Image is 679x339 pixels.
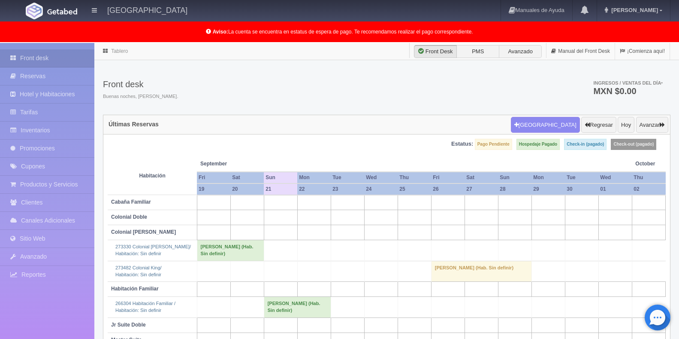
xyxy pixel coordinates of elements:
[103,93,178,100] span: Buenas noches, [PERSON_NAME].
[531,183,565,195] th: 29
[511,117,580,133] button: [GEOGRAPHIC_DATA]
[398,172,431,183] th: Thu
[499,45,542,58] label: Avanzado
[598,172,632,183] th: Wed
[230,183,264,195] th: 20
[398,183,431,195] th: 25
[632,183,665,195] th: 02
[111,214,147,220] b: Colonial Doble
[565,172,598,183] th: Tue
[516,139,560,150] label: Hospedaje Pagado
[111,286,159,292] b: Habitación Familiar
[111,199,151,205] b: Cabaña Familiar
[431,183,465,195] th: 26
[593,80,663,86] span: Ingresos / Ventas del día
[636,117,668,133] button: Avanzar
[451,140,473,148] label: Estatus:
[456,45,499,58] label: PMS
[531,172,565,183] th: Mon
[635,160,662,168] span: October
[107,4,187,15] h4: [GEOGRAPHIC_DATA]
[598,183,632,195] th: 01
[618,117,634,133] button: Hoy
[414,45,457,58] label: Front Desk
[109,121,159,128] h4: Últimas Reservas
[498,183,531,195] th: 28
[111,48,128,54] a: Tablero
[197,240,264,261] td: [PERSON_NAME] (Hab. Sin definir)
[364,172,398,183] th: Wed
[26,3,43,19] img: Getabed
[197,183,230,195] th: 19
[264,297,331,318] td: [PERSON_NAME] (Hab. Sin definir)
[611,139,656,150] label: Check-out (pagado)
[111,229,176,235] b: Colonial [PERSON_NAME]
[264,172,297,183] th: Sun
[115,244,191,256] a: 273330 Colonial [PERSON_NAME]/Habitación: Sin definir
[581,117,616,133] button: Regresar
[609,7,658,13] span: [PERSON_NAME]
[546,43,615,60] a: Manual del Front Desk
[197,172,230,183] th: Fri
[615,43,670,60] a: ¡Comienza aquí!
[431,172,465,183] th: Fri
[103,79,178,89] h3: Front desk
[297,183,331,195] th: 22
[115,301,175,313] a: 266304 Habitación Familiar /Habitación: Sin definir
[498,172,531,183] th: Sun
[297,172,331,183] th: Mon
[115,265,162,277] a: 273482 Colonial King/Habitación: Sin definir
[264,183,297,195] th: 21
[475,139,512,150] label: Pago Pendiente
[139,173,165,179] strong: Habitación
[331,183,364,195] th: 23
[565,183,598,195] th: 30
[465,183,498,195] th: 27
[111,322,146,328] b: Jr Suite Doble
[331,172,364,183] th: Tue
[431,261,531,281] td: [PERSON_NAME] (Hab. Sin definir)
[200,160,260,168] span: September
[213,29,228,35] b: Aviso:
[47,8,77,15] img: Getabed
[632,172,665,183] th: Thu
[593,87,663,95] h3: MXN $0.00
[230,172,264,183] th: Sat
[465,172,498,183] th: Sat
[564,139,607,150] label: Check-in (pagado)
[364,183,398,195] th: 24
